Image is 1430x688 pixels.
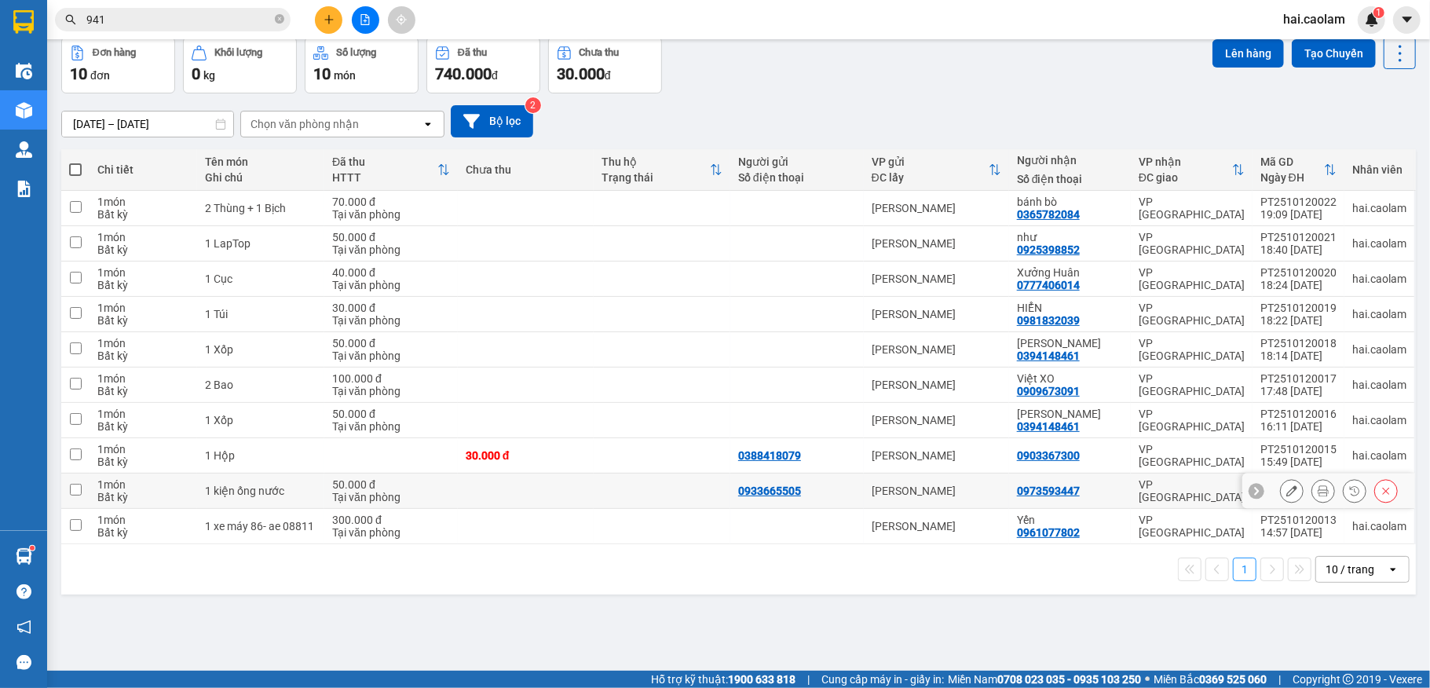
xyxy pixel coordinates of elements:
div: Khối lượng [214,47,262,58]
div: 1 món [97,196,189,208]
div: [PERSON_NAME] [872,379,1001,391]
svg: open [1387,563,1399,576]
span: 10 [70,64,87,83]
div: 1 Hộp [205,449,316,462]
div: 0394148461 [1017,420,1080,433]
div: Bất kỳ [97,243,189,256]
div: 0973593447 [1017,485,1080,497]
div: 0777406014 [1017,279,1080,291]
span: question-circle [16,584,31,599]
div: PT2510120019 [1260,302,1337,314]
button: file-add [352,6,379,34]
span: Cung cấp máy in - giấy in: [821,671,944,688]
div: 2 Thùng + 1 Bịch [205,202,316,214]
div: HTTT [332,171,437,184]
button: Bộ lọc [451,105,533,137]
span: plus [324,14,335,25]
div: 17:48 [DATE] [1260,385,1337,397]
div: 0925398852 [1017,243,1080,256]
button: Đã thu740.000đ [426,37,540,93]
div: Tại văn phòng [332,349,450,362]
div: VP nhận [1139,156,1232,168]
div: hai.caolam [1352,414,1406,426]
div: 18:40 [DATE] [1260,243,1337,256]
div: Chưa thu [466,163,587,176]
strong: 0708 023 035 - 0935 103 250 [997,673,1141,686]
div: [PERSON_NAME] [872,202,1001,214]
div: 0903367300 [1017,449,1080,462]
span: notification [16,620,31,635]
div: Tại văn phòng [332,526,450,539]
img: solution-icon [16,181,32,197]
div: VP [GEOGRAPHIC_DATA] [1139,302,1245,327]
div: Thu Lê [1017,408,1123,420]
b: [PERSON_NAME] [20,101,89,175]
th: Toggle SortBy [594,149,730,191]
button: Tạo Chuyến [1292,39,1376,68]
div: Đã thu [332,156,437,168]
div: Số lượng [336,47,376,58]
span: 1 [1376,7,1381,18]
button: Lên hàng [1212,39,1284,68]
div: 0933665505 [738,485,801,497]
span: 0 [192,64,200,83]
div: PT2510120015 [1260,443,1337,456]
div: 1 món [97,337,189,349]
li: (c) 2017 [132,75,216,94]
div: 0365782084 [1017,208,1080,221]
div: hai.caolam [1352,202,1406,214]
span: đơn [90,69,110,82]
div: Tại văn phòng [332,314,450,327]
div: Mã GD [1260,156,1324,168]
div: PT2510120022 [1260,196,1337,208]
span: close-circle [275,14,284,24]
img: warehouse-icon [16,141,32,158]
div: [PERSON_NAME] [872,449,1001,462]
div: Bất kỳ [97,208,189,221]
sup: 1 [30,546,35,551]
th: Toggle SortBy [324,149,458,191]
span: Hỗ trợ kỹ thuật: [651,671,795,688]
th: Toggle SortBy [1253,149,1344,191]
span: file-add [360,14,371,25]
div: VP [GEOGRAPHIC_DATA] [1139,231,1245,256]
div: 50.000 đ [332,408,450,420]
div: ĐC lấy [872,171,989,184]
div: PT2510120020 [1260,266,1337,279]
div: PT2510120016 [1260,408,1337,420]
span: close-circle [275,13,284,27]
div: Ghi chú [205,171,316,184]
div: Người nhận [1017,154,1123,167]
div: 1 món [97,478,189,491]
div: Tại văn phòng [332,385,450,397]
strong: 1900 633 818 [728,673,795,686]
div: 1 LapTop [205,237,316,250]
div: 18:22 [DATE] [1260,314,1337,327]
button: caret-down [1393,6,1421,34]
div: hai.caolam [1352,379,1406,391]
div: Bất kỳ [97,456,189,468]
span: 10 [313,64,331,83]
div: VP [GEOGRAPHIC_DATA] [1139,443,1245,468]
button: plus [315,6,342,34]
div: Số điện thoại [738,171,856,184]
div: bánh bò [1017,196,1123,208]
div: 0394148461 [1017,349,1080,362]
div: PT2510120013 [1260,514,1337,526]
div: hai.caolam [1352,520,1406,532]
div: 15:49 [DATE] [1260,456,1337,468]
th: Toggle SortBy [1131,149,1253,191]
div: hai.caolam [1352,237,1406,250]
span: | [807,671,810,688]
input: Tìm tên, số ĐT hoặc mã đơn [86,11,272,28]
div: Bất kỳ [97,349,189,362]
div: Tại văn phòng [332,208,450,221]
div: 50.000 đ [332,231,450,243]
span: 740.000 [435,64,492,83]
div: 2 Bao [205,379,316,391]
div: Nhân viên [1352,163,1406,176]
span: copyright [1343,674,1354,685]
div: 16:11 [DATE] [1260,420,1337,433]
span: Miền Nam [948,671,1141,688]
input: Select a date range. [62,112,233,137]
